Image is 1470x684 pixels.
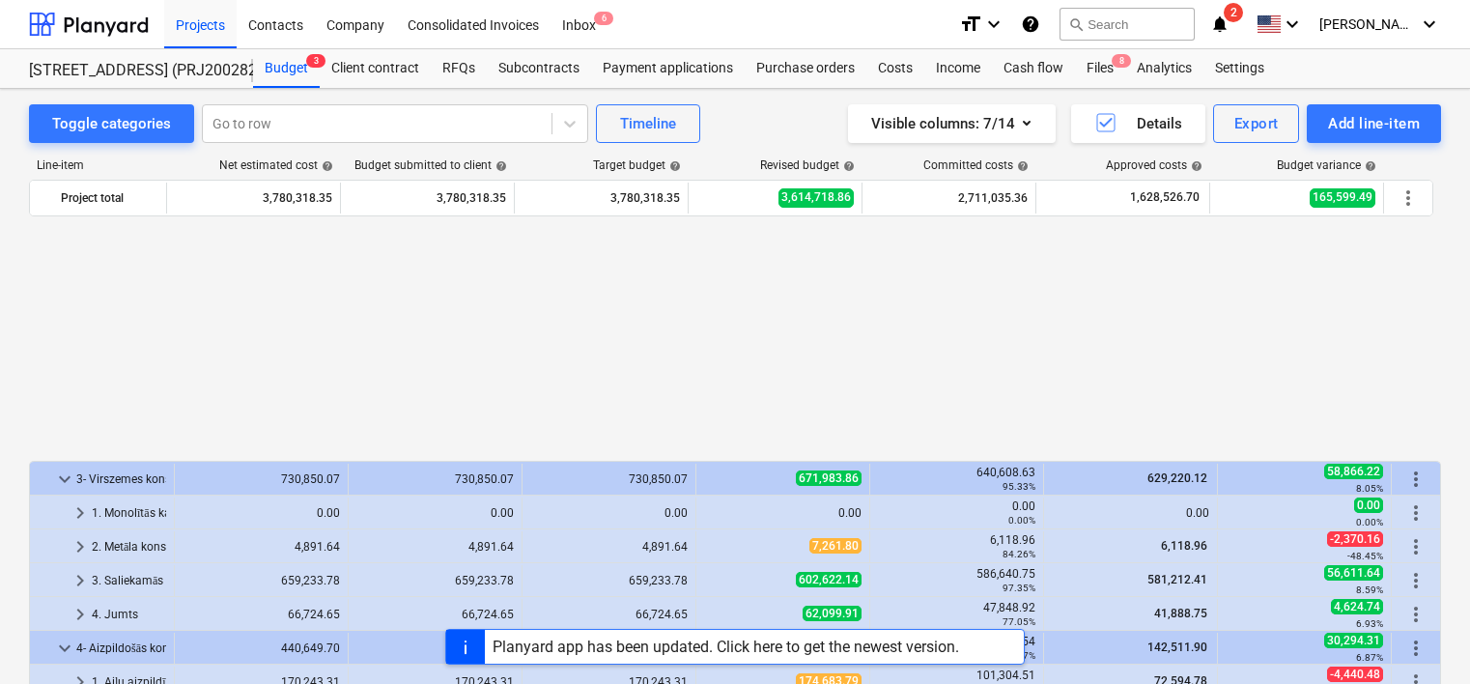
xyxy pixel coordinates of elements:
div: 659,233.78 [183,574,340,587]
small: 95.33% [1003,481,1035,492]
div: Timeline [620,111,676,136]
span: help [839,160,855,172]
small: 6.93% [1356,618,1383,629]
span: keyboard_arrow_right [69,535,92,558]
div: 66,724.65 [183,608,340,621]
a: Costs [866,49,924,88]
span: More actions [1397,186,1420,210]
div: Revised budget [760,158,855,172]
div: 4. Jumts [92,599,166,630]
a: Client contract [320,49,431,88]
div: 659,233.78 [530,574,688,587]
button: Timeline [596,104,700,143]
div: 0.00 [183,506,340,520]
div: Budget submitted to client [354,158,507,172]
span: 602,622.14 [796,572,862,587]
button: Add line-item [1307,104,1441,143]
a: RFQs [431,49,487,88]
a: Purchase orders [745,49,866,88]
span: 7,261.80 [809,538,862,554]
span: More actions [1404,501,1428,525]
button: Visible columns:7/14 [848,104,1056,143]
div: 3- Virszemes konstrukcijas un jumts [76,464,166,495]
button: Toggle categories [29,104,194,143]
div: 0.00 [356,506,514,520]
div: 3. Saliekamās un mūrētās karkasa konstrukcijas [92,565,166,596]
button: Details [1071,104,1205,143]
a: Subcontracts [487,49,591,88]
button: Export [1213,104,1300,143]
a: Payment applications [591,49,745,88]
span: 8 [1112,54,1131,68]
span: 6,118.96 [1159,539,1209,553]
span: 3 [306,54,325,68]
div: 0.00 [704,506,862,520]
div: Project total [61,183,158,214]
div: Approved costs [1106,158,1202,172]
div: 1. Monolītās karkasa konstrukcijas [92,498,166,528]
div: Planyard app has been updated. Click here to get the newest version. [493,638,959,656]
span: help [1013,160,1029,172]
div: Add line-item [1328,111,1420,136]
div: 4,891.64 [356,540,514,554]
span: keyboard_arrow_right [69,501,92,525]
div: 6,118.96 [878,533,1035,560]
div: 659,233.78 [356,574,514,587]
div: Chat Widget [1373,591,1470,684]
div: Budget [253,49,320,88]
span: keyboard_arrow_right [69,603,92,626]
span: 629,220.12 [1145,471,1209,485]
div: Toggle categories [52,111,171,136]
div: 730,850.07 [530,472,688,486]
div: Settings [1203,49,1276,88]
span: keyboard_arrow_right [69,569,92,592]
small: -48.45% [1347,551,1383,561]
div: 3,780,318.35 [523,183,680,214]
small: 0.00% [1356,517,1383,527]
div: 4,891.64 [183,540,340,554]
span: 58,866.22 [1324,464,1383,479]
div: 3,780,318.35 [349,183,506,214]
span: help [1361,160,1376,172]
span: 671,983.86 [796,470,862,486]
a: Files8 [1075,49,1125,88]
small: 84.26% [1003,549,1035,559]
a: Budget3 [253,49,320,88]
span: help [492,160,507,172]
a: Analytics [1125,49,1203,88]
span: 0.00 [1354,498,1383,513]
div: Target budget [593,158,681,172]
span: 3,614,718.86 [778,188,854,207]
span: 165,599.49 [1310,188,1375,207]
div: Line-item [29,158,168,172]
div: 586,640.75 [878,567,1035,594]
div: 2,711,035.36 [870,183,1028,214]
div: Cash flow [992,49,1075,88]
div: 0.00 [878,499,1035,527]
span: 581,212.41 [1145,573,1209,586]
div: Committed costs [923,158,1029,172]
div: Visible columns : 7/14 [871,111,1032,136]
div: 730,850.07 [356,472,514,486]
span: help [665,160,681,172]
span: keyboard_arrow_down [53,468,76,491]
small: 97.35% [1003,583,1035,593]
span: 41,888.75 [1152,607,1209,620]
div: 0.00 [530,506,688,520]
span: -2,370.16 [1327,531,1383,547]
div: Details [1094,111,1182,136]
div: 730,850.07 [183,472,340,486]
span: 4,624.74 [1331,599,1383,614]
small: 8.05% [1356,483,1383,494]
a: Income [924,49,992,88]
span: More actions [1404,569,1428,592]
div: Export [1234,111,1279,136]
span: More actions [1404,535,1428,558]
